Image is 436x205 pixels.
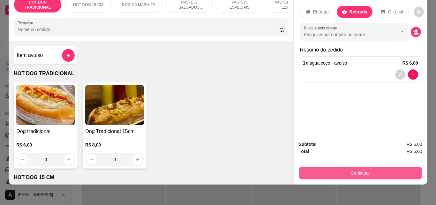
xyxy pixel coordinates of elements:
h4: Item avulso [17,51,43,59]
input: Busque pelo cliente [304,31,387,38]
button: increase-product-quantity [132,154,143,165]
button: decrease-product-quantity [408,69,418,80]
button: decrease-product-quantity [86,154,97,165]
p: R$ 8,00 [85,142,144,148]
button: decrease-product-quantity [411,27,421,37]
button: increase-product-quantity [64,154,74,165]
p: Retirada [350,9,367,15]
p: 1 x [303,59,347,67]
strong: Total [299,149,309,154]
button: Show suggestions [397,27,407,37]
img: product-image [16,85,75,125]
p: DOG NA MARMITA [122,2,155,7]
h4: Dog tradicional [16,128,75,135]
button: decrease-product-quantity [395,69,405,80]
p: R$ 6,00 [402,60,418,66]
p: R$ 6,00 [16,142,75,148]
p: HOT DOG TRADICIONAL [14,70,288,77]
strong: Subtotal [299,142,317,147]
p: HOT DOG 15 CM [73,2,103,7]
p: Resumo do pedido [300,46,421,54]
label: Pesquisa [18,20,35,26]
img: product-image [85,85,144,125]
p: HOT DOG 15 CM [14,174,288,181]
input: Pesquisa [18,26,279,33]
button: decrease-product-quantity [414,7,424,17]
button: add-separate-item [62,49,75,62]
p: Entrega [313,9,329,15]
span: R$ 6,00 [407,141,422,148]
h4: Dog Tradicional 15cm [85,128,144,135]
p: C.Local [388,9,403,15]
label: Busque pelo cliente [304,25,339,31]
button: Continuar [299,167,422,179]
button: decrease-product-quantity [18,154,28,165]
span: R$ 6,00 [407,148,422,155]
span: agua coco - avulso [310,60,347,66]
